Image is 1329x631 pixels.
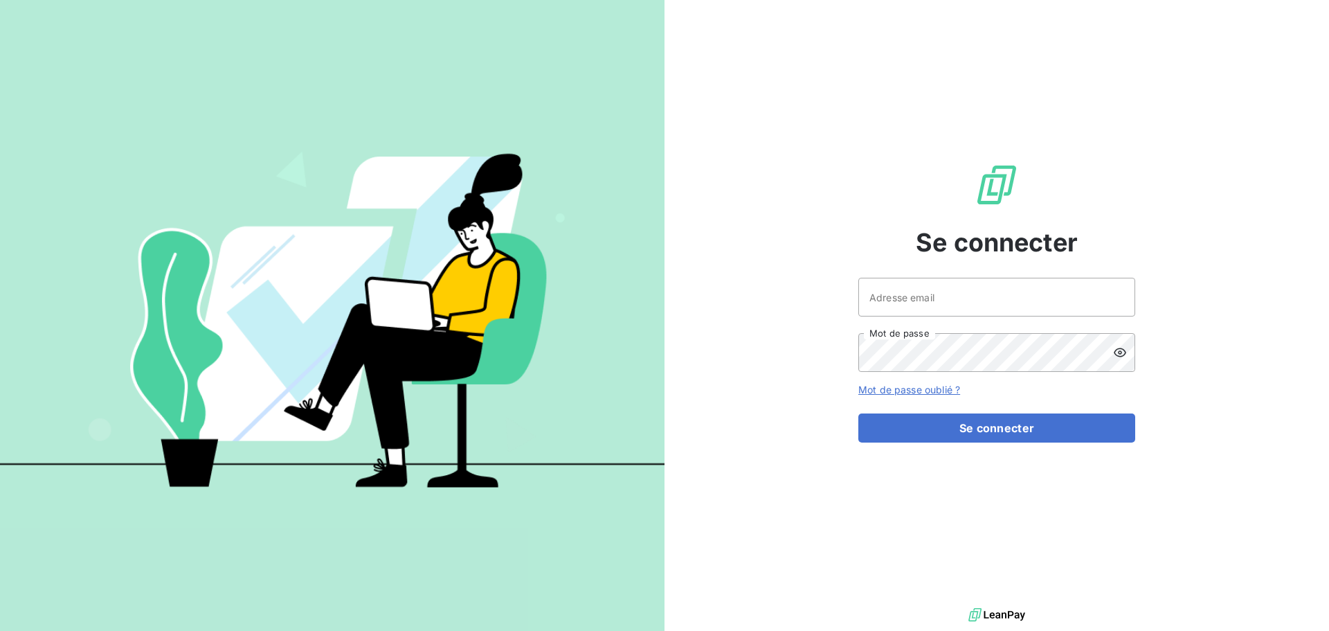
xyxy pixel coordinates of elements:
a: Mot de passe oublié ? [858,384,960,396]
img: logo [968,605,1025,625]
button: Se connecter [858,414,1135,443]
img: Logo LeanPay [975,163,1019,207]
span: Se connecter [916,224,1078,261]
input: placeholder [858,278,1135,317]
